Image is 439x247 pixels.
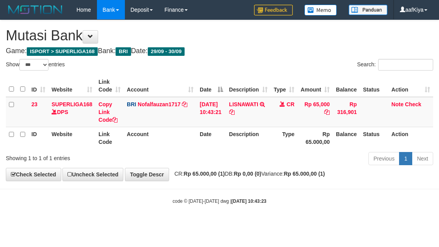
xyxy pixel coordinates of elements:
[6,28,433,43] h1: Mutasi Bank
[127,101,136,107] span: BRI
[287,101,294,107] span: CR
[229,101,258,107] a: LISNAWATI
[197,127,226,149] th: Date
[31,101,38,107] span: 23
[48,97,95,127] td: DPS
[197,97,226,127] td: [DATE] 10:43:21
[6,47,433,55] h4: Game: Bank: Date:
[271,127,298,149] th: Type
[6,151,177,162] div: Showing 1 to 1 of 1 entries
[412,152,433,165] a: Next
[19,59,48,71] select: Showentries
[297,127,333,149] th: Rp 65.000,00
[333,127,360,149] th: Balance
[95,75,124,97] th: Link Code: activate to sort column ascending
[304,5,337,16] img: Button%20Memo.svg
[333,97,360,127] td: Rp 316,901
[226,127,271,149] th: Description
[95,127,124,149] th: Link Code
[182,101,187,107] a: Copy Nofalfauzan1717 to clipboard
[48,75,95,97] th: Website: activate to sort column ascending
[171,171,325,177] span: CR: DB: Variance:
[388,127,433,149] th: Action
[297,75,333,97] th: Amount: activate to sort column ascending
[124,75,197,97] th: Account: activate to sort column ascending
[357,59,433,71] label: Search:
[360,75,388,97] th: Status
[124,127,197,149] th: Account
[232,199,266,204] strong: [DATE] 10:43:23
[254,5,293,16] img: Feedback.jpg
[48,127,95,149] th: Website
[388,75,433,97] th: Action: activate to sort column ascending
[184,171,225,177] strong: Rp 65.000,00 (1)
[99,101,118,123] a: Copy Link Code
[6,4,65,16] img: MOTION_logo.png
[226,75,271,97] th: Description: activate to sort column ascending
[229,109,235,115] a: Copy LISNAWATI to clipboard
[27,47,98,56] span: ISPORT > SUPERLIGA168
[62,168,123,181] a: Uncheck Selected
[234,171,261,177] strong: Rp 0,00 (0)
[6,168,61,181] a: Check Selected
[368,152,399,165] a: Previous
[360,127,388,149] th: Status
[148,47,185,56] span: 29/09 - 30/09
[284,171,325,177] strong: Rp 65.000,00 (1)
[28,75,48,97] th: ID: activate to sort column ascending
[173,199,266,204] small: code © [DATE]-[DATE] dwg |
[125,168,169,181] a: Toggle Descr
[197,75,226,97] th: Date: activate to sort column descending
[271,75,298,97] th: Type: activate to sort column ascending
[28,127,48,149] th: ID
[52,101,92,107] a: SUPERLIGA168
[297,97,333,127] td: Rp 65,000
[378,59,433,71] input: Search:
[138,101,180,107] a: Nofalfauzan1717
[405,101,421,107] a: Check
[324,109,330,115] a: Copy Rp 65,000 to clipboard
[391,101,403,107] a: Note
[333,75,360,97] th: Balance
[349,5,387,15] img: panduan.png
[399,152,412,165] a: 1
[116,47,131,56] span: BRI
[6,59,65,71] label: Show entries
